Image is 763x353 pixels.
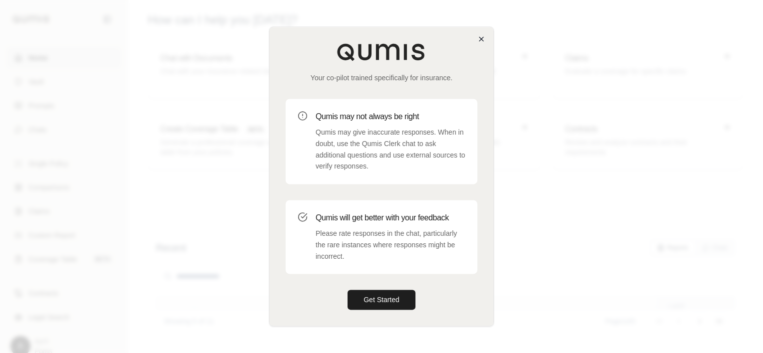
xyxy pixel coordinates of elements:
button: Get Started [348,290,415,310]
p: Your co-pilot trained specifically for insurance. [286,73,477,83]
p: Qumis may give inaccurate responses. When in doubt, use the Qumis Clerk chat to ask additional qu... [316,127,465,172]
img: Qumis Logo [337,43,426,61]
p: Please rate responses in the chat, particularly the rare instances where responses might be incor... [316,228,465,262]
h3: Qumis will get better with your feedback [316,212,465,224]
h3: Qumis may not always be right [316,111,465,123]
